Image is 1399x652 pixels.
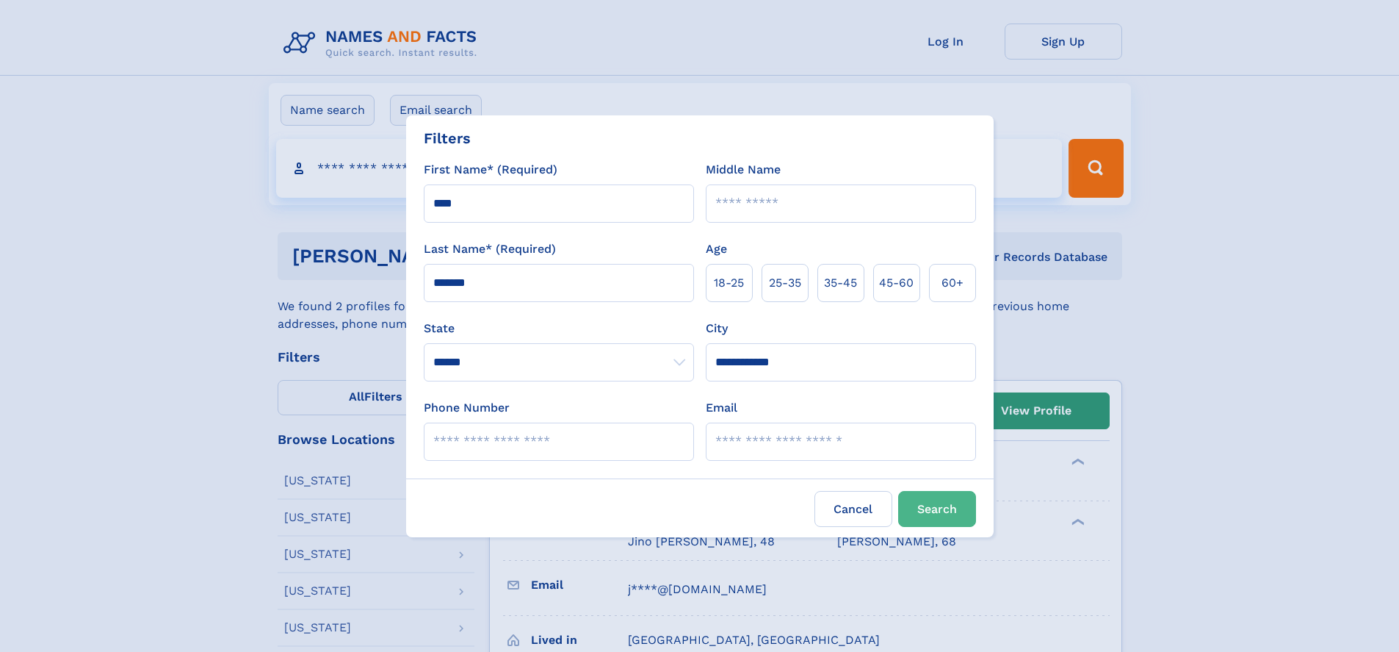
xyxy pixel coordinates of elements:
[769,274,801,292] span: 25‑35
[814,491,892,527] label: Cancel
[424,320,694,337] label: State
[424,161,557,179] label: First Name* (Required)
[424,240,556,258] label: Last Name* (Required)
[879,274,914,292] span: 45‑60
[424,127,471,149] div: Filters
[824,274,857,292] span: 35‑45
[706,240,727,258] label: Age
[424,399,510,417] label: Phone Number
[706,161,781,179] label: Middle Name
[706,320,728,337] label: City
[898,491,976,527] button: Search
[706,399,737,417] label: Email
[941,274,964,292] span: 60+
[714,274,744,292] span: 18‑25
